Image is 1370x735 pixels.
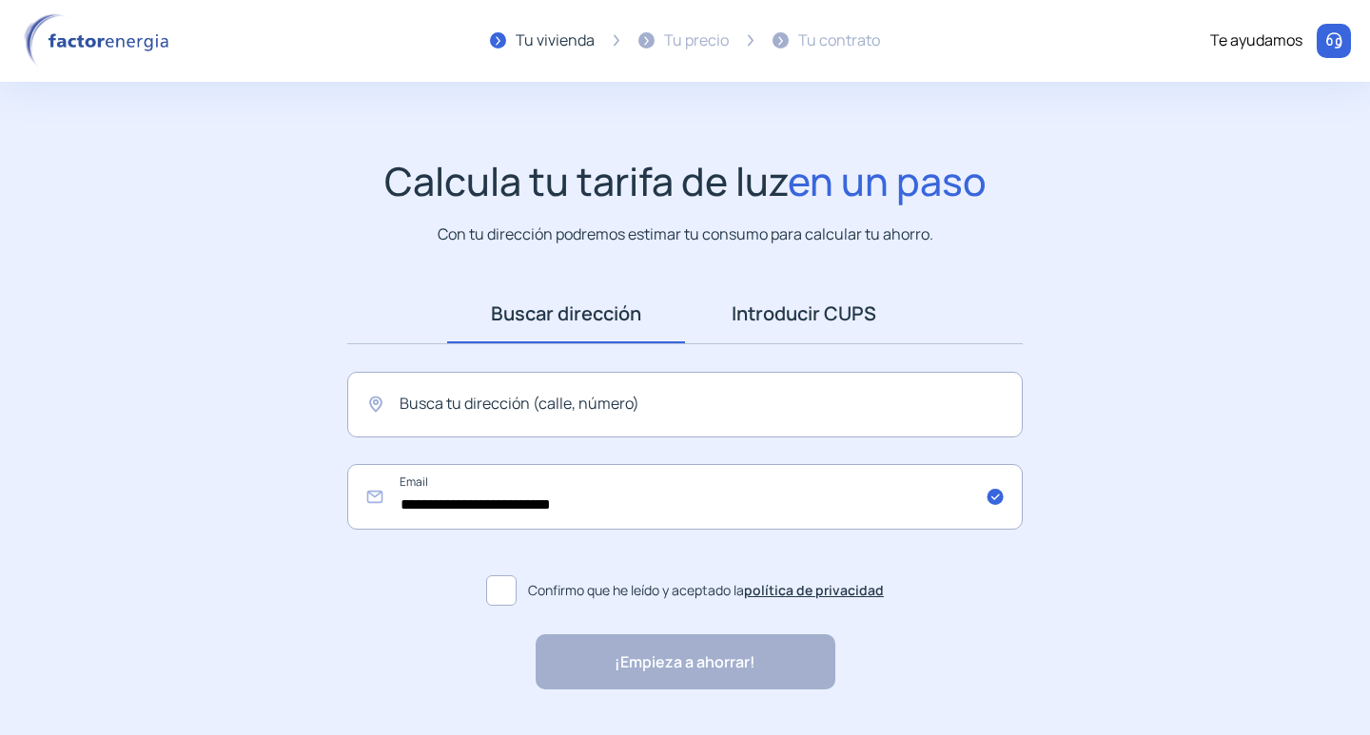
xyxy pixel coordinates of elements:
[788,154,987,207] span: en un paso
[438,222,933,246] p: Con tu dirección podremos estimar tu consumo para calcular tu ahorro.
[664,29,729,53] div: Tu precio
[1324,31,1343,50] img: llamar
[744,581,884,599] a: política de privacidad
[516,29,595,53] div: Tu vivienda
[447,284,685,343] a: Buscar dirección
[798,29,880,53] div: Tu contrato
[685,284,923,343] a: Introducir CUPS
[528,580,884,601] span: Confirmo que he leído y aceptado la
[1210,29,1302,53] div: Te ayudamos
[19,13,181,68] img: logo factor
[384,158,987,204] h1: Calcula tu tarifa de luz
